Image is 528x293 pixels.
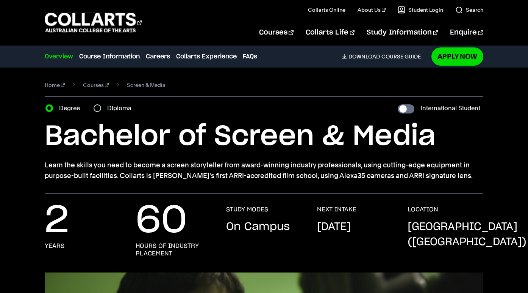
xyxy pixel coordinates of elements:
[408,219,526,250] p: [GEOGRAPHIC_DATA] ([GEOGRAPHIC_DATA])
[45,206,69,236] p: 2
[259,20,294,45] a: Courses
[136,242,211,257] h3: hours of industry placement
[45,52,73,61] a: Overview
[317,219,351,235] p: [DATE]
[146,52,170,61] a: Careers
[79,52,140,61] a: Course Information
[455,6,483,14] a: Search
[45,12,142,33] div: Go to homepage
[45,160,483,181] p: Learn the skills you need to become a screen storyteller from award-winning industry professional...
[45,120,483,154] h1: Bachelor of Screen & Media
[358,6,386,14] a: About Us
[398,6,443,14] a: Student Login
[243,52,257,61] a: FAQs
[348,53,380,60] span: Download
[431,47,483,65] a: Apply Now
[127,80,166,90] span: Screen & Media
[136,206,187,236] p: 60
[107,103,136,113] label: Diploma
[367,20,438,45] a: Study Information
[420,103,480,113] label: International Student
[317,206,356,213] h3: NEXT INTAKE
[59,103,84,113] label: Degree
[342,53,427,60] a: DownloadCourse Guide
[226,219,290,235] p: On Campus
[45,80,65,90] a: Home
[306,20,355,45] a: Collarts Life
[226,206,268,213] h3: STUDY MODES
[450,20,483,45] a: Enquire
[308,6,345,14] a: Collarts Online
[83,80,109,90] a: Courses
[176,52,237,61] a: Collarts Experience
[408,206,438,213] h3: LOCATION
[45,242,64,250] h3: years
